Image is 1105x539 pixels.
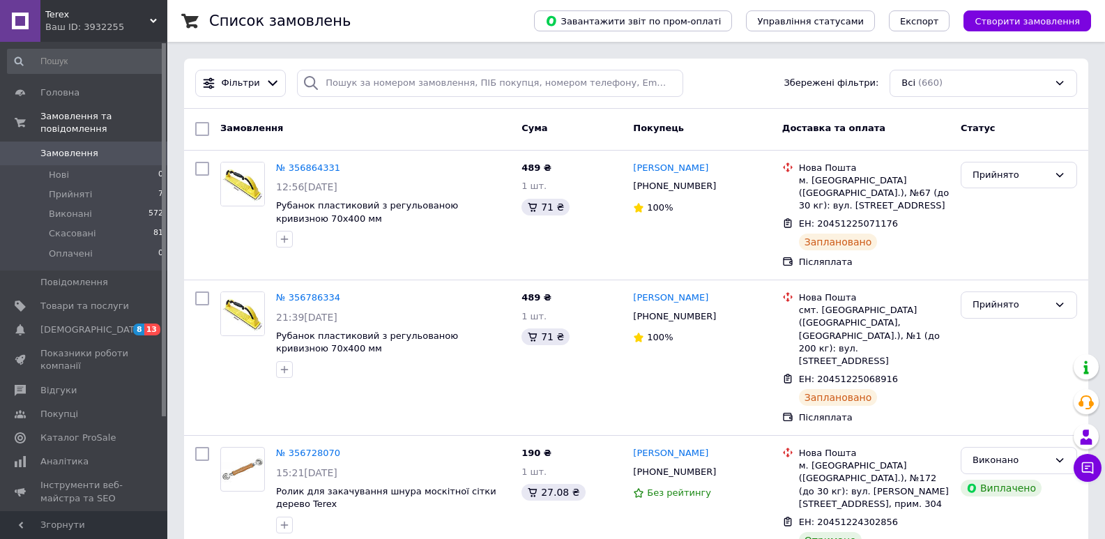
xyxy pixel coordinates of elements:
span: Товари та послуги [40,300,129,312]
span: 7 [158,188,163,201]
a: Фото товару [220,162,265,206]
span: Скасовані [49,227,96,240]
span: [DEMOGRAPHIC_DATA] [40,324,144,336]
span: Покупці [40,408,78,420]
div: 71 ₴ [521,328,570,345]
span: ЕН: 20451225071176 [799,218,898,229]
button: Створити замовлення [963,10,1091,31]
span: Cума [521,123,547,133]
span: Інструменти веб-майстра та SEO [40,479,129,504]
span: 1 шт. [521,181,547,191]
a: [PERSON_NAME] [633,291,708,305]
span: 0 [158,248,163,260]
span: Покупець [633,123,684,133]
span: 8 [133,324,144,335]
img: Фото товару [221,162,264,206]
span: Оплачені [49,248,93,260]
button: Управління статусами [746,10,875,31]
span: 15:21[DATE] [276,467,337,478]
span: Нові [49,169,69,181]
div: Прийнято [973,298,1049,312]
span: Замовлення [220,123,283,133]
div: [PHONE_NUMBER] [630,177,719,195]
button: Завантажити звіт по пром-оплаті [534,10,732,31]
span: 100% [647,332,673,342]
a: № 356864331 [276,162,340,173]
div: Заплановано [799,234,878,250]
span: Відгуки [40,384,77,397]
span: Головна [40,86,79,99]
button: Експорт [889,10,950,31]
span: 12:56[DATE] [276,181,337,192]
a: Створити замовлення [950,15,1091,26]
a: Фото товару [220,447,265,492]
div: Післяплата [799,411,950,424]
button: Чат з покупцем [1074,454,1102,482]
input: Пошук за номером замовлення, ПІБ покупця, номером телефону, Email, номером накладної [297,70,683,97]
span: 489 ₴ [521,292,551,303]
div: Заплановано [799,389,878,406]
div: Виконано [973,453,1049,468]
span: Завантажити звіт по пром-оплаті [545,15,721,27]
span: Збережені фільтри: [784,77,878,90]
a: № 356786334 [276,292,340,303]
div: Ваш ID: 3932255 [45,21,167,33]
span: 572 [148,208,163,220]
span: Виконані [49,208,92,220]
h1: Список замовлень [209,13,351,29]
img: Фото товару [221,455,264,484]
a: [PERSON_NAME] [633,162,708,175]
span: Створити замовлення [975,16,1080,26]
div: Нова Пошта [799,291,950,304]
div: 27.08 ₴ [521,484,585,501]
div: [PHONE_NUMBER] [630,308,719,326]
span: Аналітика [40,455,89,468]
span: ЕН: 20451225068916 [799,374,898,384]
span: 0 [158,169,163,181]
a: Рубанок пластиковий з регульованою кривизною 70х400 мм [276,331,458,354]
span: 1 шт. [521,311,547,321]
div: м. [GEOGRAPHIC_DATA] ([GEOGRAPHIC_DATA].), №172 (до 30 кг): вул. [PERSON_NAME][STREET_ADDRESS], п... [799,460,950,510]
span: Повідомлення [40,276,108,289]
span: 13 [144,324,160,335]
span: Прийняті [49,188,92,201]
div: Прийнято [973,168,1049,183]
span: Статус [961,123,996,133]
span: 21:39[DATE] [276,312,337,323]
span: 81 [153,227,163,240]
div: 71 ₴ [521,199,570,215]
div: Нова Пошта [799,447,950,460]
a: Рубанок пластиковий з регульованою кривизною 70х400 мм [276,200,458,224]
span: Фільтри [222,77,260,90]
span: 100% [647,202,673,213]
input: Пошук [7,49,165,74]
img: Фото товару [221,292,264,335]
span: Замовлення та повідомлення [40,110,167,135]
span: Всі [901,77,915,90]
span: Доставка та оплата [782,123,885,133]
span: 1 шт. [521,466,547,477]
span: 489 ₴ [521,162,551,173]
span: 190 ₴ [521,448,551,458]
span: Без рейтингу [647,487,711,498]
div: м. [GEOGRAPHIC_DATA] ([GEOGRAPHIC_DATA].), №67 (до 30 кг): вул. [STREET_ADDRESS] [799,174,950,213]
span: Управління статусами [757,16,864,26]
div: Нова Пошта [799,162,950,174]
a: Фото товару [220,291,265,336]
a: № 356728070 [276,448,340,458]
div: смт. [GEOGRAPHIC_DATA] ([GEOGRAPHIC_DATA], [GEOGRAPHIC_DATA].), №1 (до 200 кг): вул. [STREET_ADDR... [799,304,950,367]
span: Terex [45,8,150,21]
a: Ролик для закачування шнура москітної сітки дерево Terex [276,486,496,510]
span: Каталог ProSale [40,432,116,444]
a: [PERSON_NAME] [633,447,708,460]
span: Показники роботи компанії [40,347,129,372]
span: Експорт [900,16,939,26]
div: Післяплата [799,256,950,268]
span: Замовлення [40,147,98,160]
span: (660) [918,77,943,88]
div: [PHONE_NUMBER] [630,463,719,481]
span: ЕН: 20451224302856 [799,517,898,527]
